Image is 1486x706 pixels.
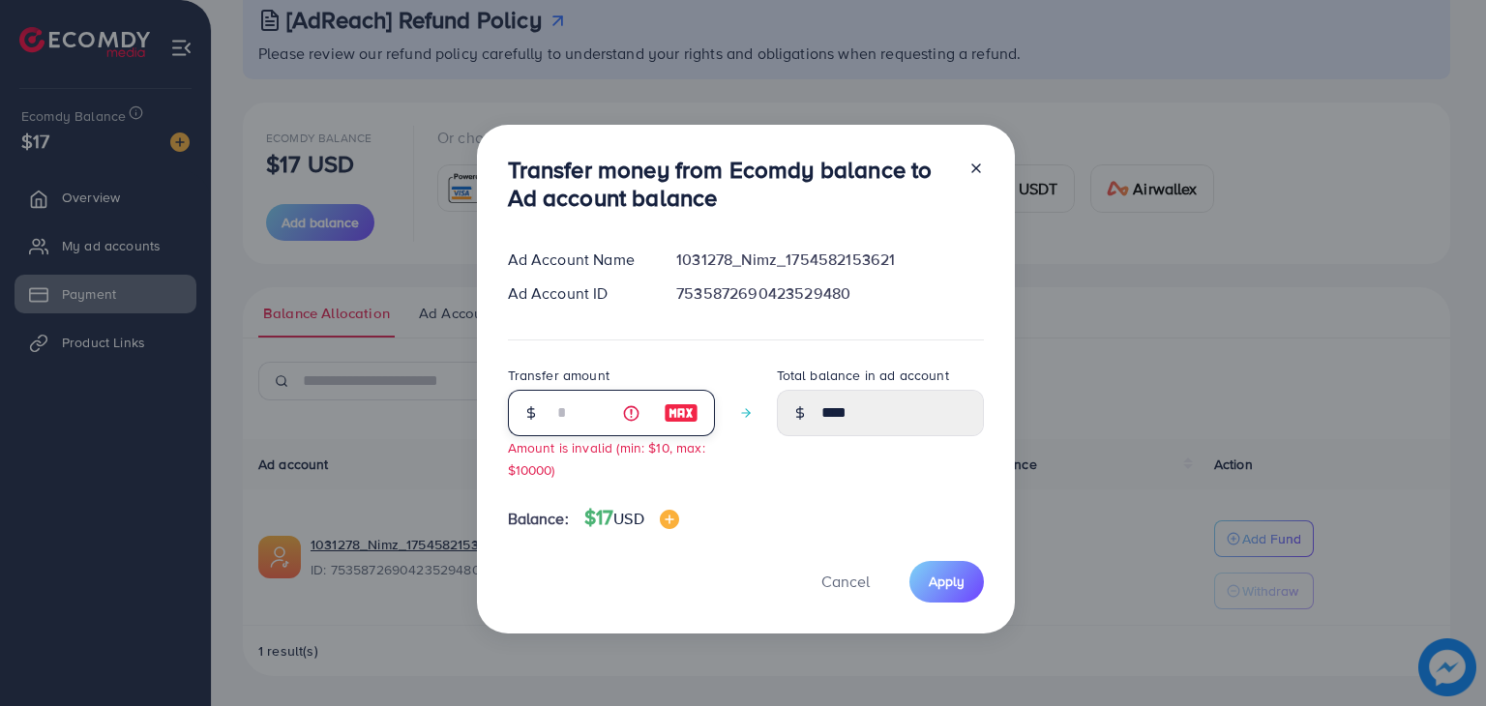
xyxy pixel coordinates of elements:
[508,156,953,212] h3: Transfer money from Ecomdy balance to Ad account balance
[909,561,984,603] button: Apply
[492,249,662,271] div: Ad Account Name
[797,561,894,603] button: Cancel
[664,401,698,425] img: image
[661,282,998,305] div: 7535872690423529480
[777,366,949,385] label: Total balance in ad account
[660,510,679,529] img: image
[929,572,965,591] span: Apply
[661,249,998,271] div: 1031278_Nimz_1754582153621
[508,508,569,530] span: Balance:
[492,282,662,305] div: Ad Account ID
[821,571,870,592] span: Cancel
[508,438,705,479] small: Amount is invalid (min: $10, max: $10000)
[613,508,643,529] span: USD
[584,506,679,530] h4: $17
[508,366,609,385] label: Transfer amount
